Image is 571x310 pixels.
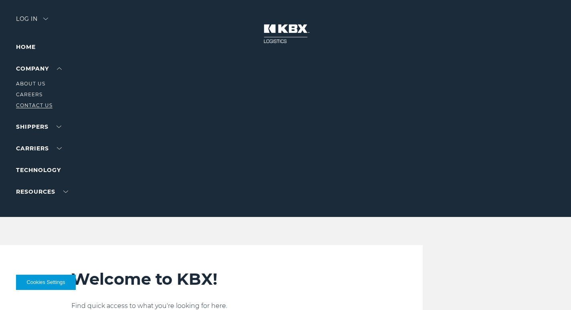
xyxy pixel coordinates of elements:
div: Log in [16,16,48,28]
a: Contact Us [16,102,52,108]
button: Cookies Settings [16,275,76,290]
a: Home [16,43,36,51]
h2: Welcome to KBX! [71,269,380,289]
img: arrow [43,18,48,20]
a: Carriers [16,145,62,152]
a: Careers [16,91,42,97]
a: Company [16,65,62,72]
a: About Us [16,81,45,87]
a: Technology [16,166,61,174]
a: SHIPPERS [16,123,61,130]
img: kbx logo [256,16,316,51]
a: RESOURCES [16,188,68,195]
